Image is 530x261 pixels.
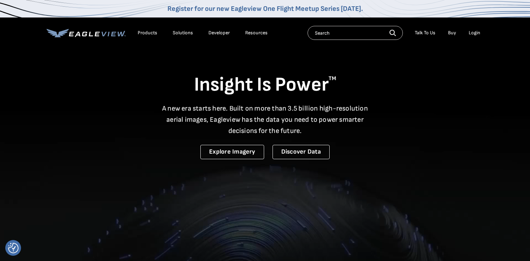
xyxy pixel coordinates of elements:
[245,30,268,36] div: Resources
[200,145,264,159] a: Explore Imagery
[138,30,157,36] div: Products
[208,30,230,36] a: Developer
[415,30,435,36] div: Talk To Us
[448,30,456,36] a: Buy
[469,30,480,36] div: Login
[8,243,19,253] img: Revisit consent button
[308,26,403,40] input: Search
[8,243,19,253] button: Consent Preferences
[47,73,484,97] h1: Insight Is Power
[173,30,193,36] div: Solutions
[167,5,363,13] a: Register for our new Eagleview One Flight Meetup Series [DATE].
[158,103,372,136] p: A new era starts here. Built on more than 3.5 billion high-resolution aerial images, Eagleview ha...
[273,145,330,159] a: Discover Data
[329,75,336,82] sup: TM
